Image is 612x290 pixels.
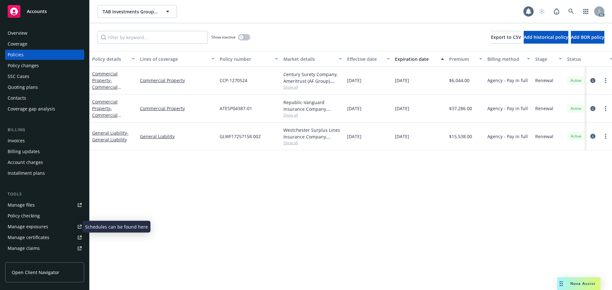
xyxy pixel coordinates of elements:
[5,136,84,146] a: Invoices
[491,34,521,40] span: Export to CSV
[8,39,27,49] div: Coverage
[283,56,335,62] div: Market details
[283,71,342,84] div: Century Surety Company, Ameritrust (AF Group), Amwins
[283,99,342,112] div: Republic-Vanguard Insurance Company, AmTrust Financial Services, Amwins
[97,31,208,44] input: Filter by keyword...
[570,78,582,83] span: Active
[283,112,342,118] span: Show all
[97,5,177,18] button: TAB Investments Group LLC
[571,31,604,44] button: Add BOR policy
[92,56,128,62] div: Policy details
[487,133,528,140] span: Agency - Pay in full
[5,146,84,157] a: Billing updates
[5,191,84,197] div: Tools
[347,56,383,62] div: Effective date
[5,93,84,103] a: Contacts
[5,168,84,178] a: Installment plans
[5,60,84,71] a: Policy changes
[535,56,555,62] div: Stage
[211,34,236,40] span: Show inactive
[392,51,447,67] button: Expiration date
[5,71,84,81] a: SSC Cases
[5,28,84,38] a: Overview
[140,77,215,84] a: Commercial Property
[533,51,565,67] button: Stage
[8,200,35,210] div: Manage files
[524,34,568,40] span: Add historical policy
[395,133,409,140] span: [DATE]
[602,105,609,112] a: more
[220,77,247,84] span: CCP-1270524
[137,51,217,67] button: Lines of coverage
[535,133,553,140] span: Renewal
[92,130,128,143] a: General Liability
[5,82,84,92] a: Quoting plans
[345,51,392,67] button: Effective date
[557,277,601,290] button: Nova Assist
[571,34,604,40] span: Add BOR policy
[8,50,24,60] div: Policies
[5,222,84,232] a: Manage exposures
[8,254,38,264] div: Manage BORs
[5,157,84,167] a: Account charges
[395,77,409,84] span: [DATE]
[8,71,29,81] div: SSC Cases
[8,243,40,253] div: Manage claims
[565,5,578,18] a: Search
[8,60,39,71] div: Policy changes
[5,3,84,20] a: Accounts
[449,105,472,112] span: $37,286.00
[602,77,609,84] a: more
[140,56,208,62] div: Lines of coverage
[283,127,342,140] div: Westchester Surplus Lines Insurance Company, Chubb Group, RT Specialty Insurance Services, LLC (R...
[103,8,158,15] span: TAB Investments Group LLC
[281,51,345,67] button: Market details
[524,31,568,44] button: Add historical policy
[5,127,84,133] div: Billing
[449,133,472,140] span: $15,538.00
[487,56,523,62] div: Billing method
[589,132,597,140] a: circleInformation
[589,105,597,112] a: circleInformation
[395,56,437,62] div: Expiration date
[140,105,215,112] a: Commercial Property
[557,277,565,290] div: Drag to move
[27,9,47,14] span: Accounts
[395,105,409,112] span: [DATE]
[8,82,38,92] div: Quoting plans
[8,28,27,38] div: Overview
[8,168,45,178] div: Installment plans
[92,99,132,145] a: Commercial Property
[283,84,342,90] span: Show all
[5,232,84,243] a: Manage certificates
[283,140,342,145] span: Show all
[220,133,261,140] span: GLWF17257158 002
[8,211,40,221] div: Policy checking
[217,51,281,67] button: Policy number
[12,269,59,276] span: Open Client Navigator
[485,51,533,67] button: Billing method
[5,243,84,253] a: Manage claims
[220,105,252,112] span: ATESP04387-01
[8,157,43,167] div: Account charges
[347,133,361,140] span: [DATE]
[567,56,606,62] div: Status
[447,51,485,67] button: Premium
[449,56,475,62] div: Premium
[570,133,582,139] span: Active
[8,146,40,157] div: Billing updates
[589,77,597,84] a: circleInformation
[8,222,48,232] div: Manage exposures
[5,50,84,60] a: Policies
[92,71,133,103] a: Commercial Property
[347,77,361,84] span: [DATE]
[570,281,595,286] span: Nova Assist
[8,93,26,103] div: Contacts
[449,77,470,84] span: $6,044.00
[535,105,553,112] span: Renewal
[347,105,361,112] span: [DATE]
[220,56,271,62] div: Policy number
[5,104,84,114] a: Coverage gap analysis
[487,77,528,84] span: Agency - Pay in full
